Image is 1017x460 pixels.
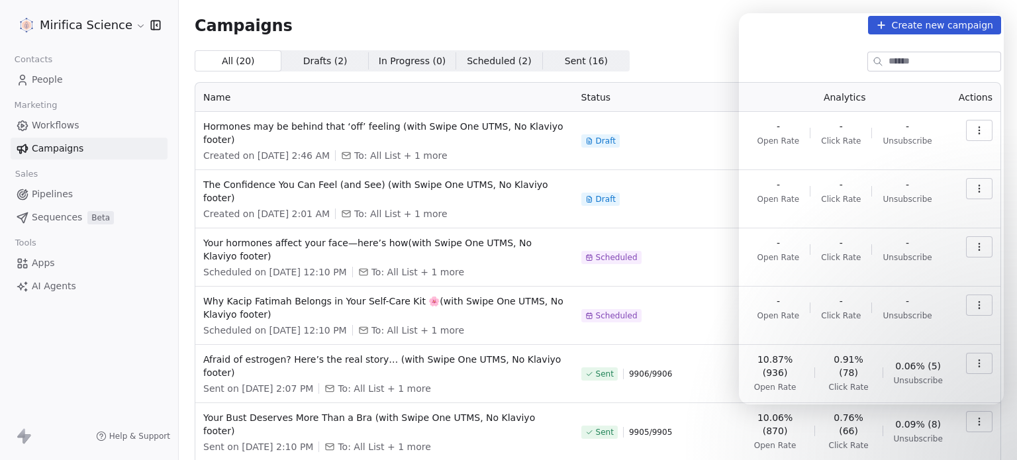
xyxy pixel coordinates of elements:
a: Campaigns [11,138,168,160]
span: Hormones may be behind that ‘off’ feeling (with Swipe One UTMS, No Klaviyo footer) [203,120,565,146]
span: Tools [9,233,42,253]
span: Mirifica Science [40,17,132,34]
span: To: All List + 1 more [354,207,447,220]
iframe: Intercom live chat [972,415,1004,447]
span: 0.76% (66) [826,411,872,437]
span: Scheduled ( 2 ) [467,54,532,68]
span: To: All List + 1 more [338,440,430,453]
span: Why Kacip Fatimah Belongs in Your Self-Care Kit 🌸(with Swipe One UTMS, No Klaviyo footer) [203,295,565,321]
iframe: Intercom live chat [739,13,1004,404]
span: Workflows [32,118,79,132]
span: 9906 / 9906 [629,369,672,379]
th: Name [195,83,573,112]
span: Contacts [9,50,58,69]
span: Apps [32,256,55,270]
span: Click Rate [828,440,868,451]
span: AI Agents [32,279,76,293]
span: Sent [596,369,614,379]
button: Mirifica Science [16,14,141,36]
span: Pipelines [32,187,73,201]
span: 9905 / 9905 [629,427,672,437]
span: Marketing [9,95,63,115]
span: Sales [9,164,44,184]
span: Campaigns [195,16,293,34]
span: Help & Support [109,431,170,441]
span: Open Rate [754,440,797,451]
span: Created on [DATE] 2:01 AM [203,207,330,220]
span: Created on [DATE] 2:46 AM [203,149,330,162]
span: To: All List + 1 more [371,324,464,337]
span: Sent on [DATE] 2:10 PM [203,440,313,453]
span: Scheduled [596,252,638,263]
a: AI Agents [11,275,168,297]
span: Sent on [DATE] 2:07 PM [203,382,313,395]
span: Sequences [32,210,82,224]
span: Scheduled on [DATE] 12:10 PM [203,265,347,279]
a: SequencesBeta [11,207,168,228]
span: 0.09% (8) [895,418,941,431]
span: To: All List + 1 more [354,149,447,162]
span: 10.06% (870) [747,411,804,437]
a: Pipelines [11,183,168,205]
span: Draft [596,194,616,205]
img: MIRIFICA%20science_logo_icon-big.png [19,17,34,33]
span: To: All List + 1 more [371,265,464,279]
span: Scheduled on [DATE] 12:10 PM [203,324,347,337]
span: Your Bust Deserves More Than a Bra (with Swipe One UTMS, No Klaviyo footer) [203,411,565,437]
span: Drafts ( 2 ) [303,54,348,68]
a: People [11,69,168,91]
a: Apps [11,252,168,274]
span: In Progress ( 0 ) [379,54,446,68]
span: People [32,73,63,87]
span: Afraid of estrogen? Here’s the real story… (with Swipe One UTMS, No Klaviyo footer) [203,353,565,379]
span: Draft [596,136,616,146]
a: Help & Support [96,431,170,441]
span: Sent ( 16 ) [565,54,608,68]
span: Beta [87,211,114,224]
th: Status [573,83,739,112]
span: The Confidence You Can Feel (and See) (with Swipe One UTMS, No Klaviyo footer) [203,178,565,205]
span: To: All List + 1 more [338,382,430,395]
span: Scheduled [596,310,638,321]
span: Campaigns [32,142,83,156]
a: Workflows [11,115,168,136]
span: Unsubscribe [894,434,943,444]
span: Your hormones affect your face—here’s how(with Swipe One UTMS, No Klaviyo footer) [203,236,565,263]
span: Sent [596,427,614,437]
